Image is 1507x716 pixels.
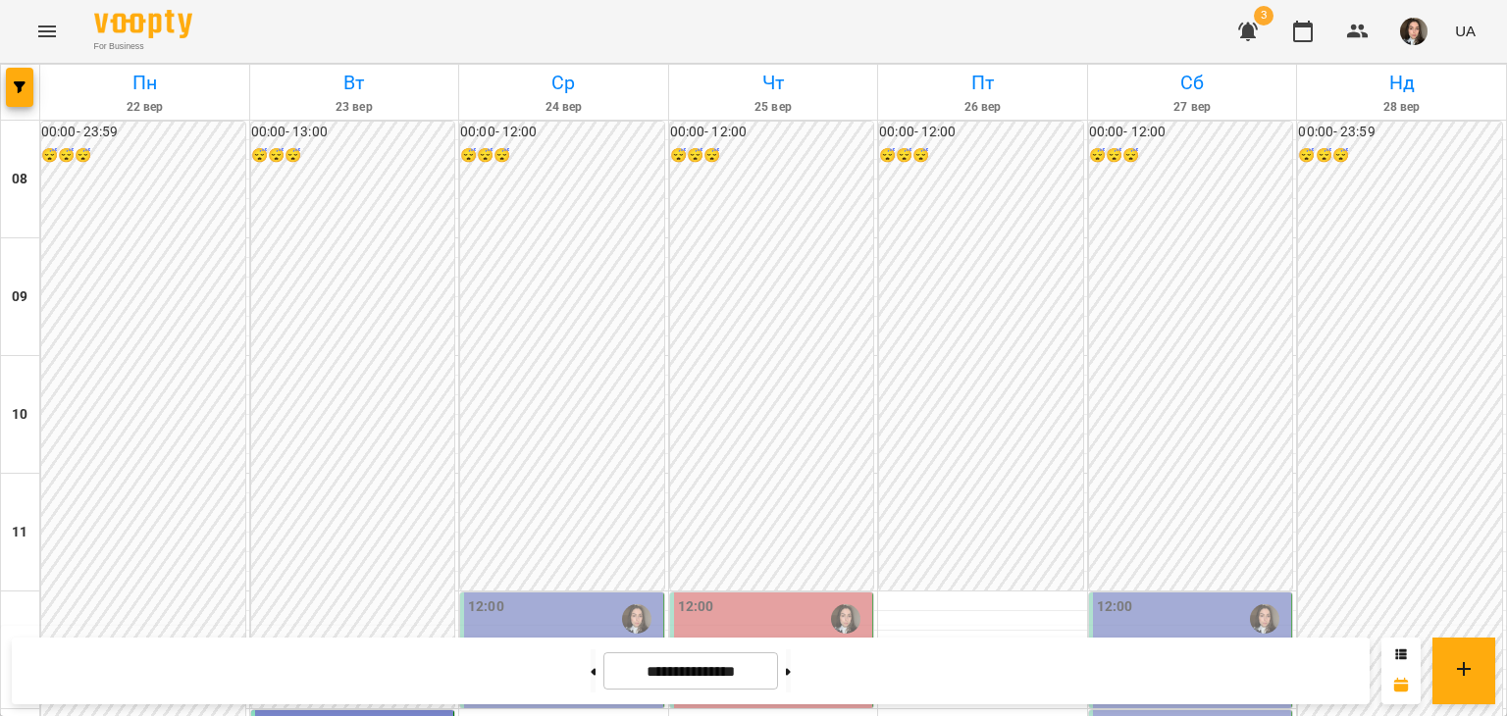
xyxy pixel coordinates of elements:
[881,68,1084,98] h6: Пт
[1400,18,1428,45] img: 44d3d6facc12e0fb6bd7f330c78647dd.jfif
[672,68,875,98] h6: Чт
[462,68,665,98] h6: Ср
[1447,13,1483,49] button: UA
[462,98,665,117] h6: 24 вер
[1097,596,1133,618] label: 12:00
[12,404,27,426] h6: 10
[672,98,875,117] h6: 25 вер
[460,122,664,143] h6: 00:00 - 12:00
[881,98,1084,117] h6: 26 вер
[41,122,245,143] h6: 00:00 - 23:59
[43,98,246,117] h6: 22 вер
[12,522,27,543] h6: 11
[1091,98,1294,117] h6: 27 вер
[678,596,714,618] label: 12:00
[1089,122,1293,143] h6: 00:00 - 12:00
[1300,98,1503,117] h6: 28 вер
[251,145,455,167] h6: 😴😴😴
[24,8,71,55] button: Menu
[1089,145,1293,167] h6: 😴😴😴
[831,604,860,634] img: Грицюк Анна Андріївна (і)
[1298,145,1502,167] h6: 😴😴😴
[12,286,27,308] h6: 09
[468,596,504,618] label: 12:00
[879,145,1083,167] h6: 😴😴😴
[253,98,456,117] h6: 23 вер
[1298,122,1502,143] h6: 00:00 - 23:59
[1455,21,1476,41] span: UA
[94,10,192,38] img: Voopty Logo
[253,68,456,98] h6: Вт
[41,145,245,167] h6: 😴😴😴
[1091,68,1294,98] h6: Сб
[460,145,664,167] h6: 😴😴😴
[1300,68,1503,98] h6: Нд
[43,68,246,98] h6: Пн
[251,122,455,143] h6: 00:00 - 13:00
[622,604,651,634] img: Грицюк Анна Андріївна (і)
[879,122,1083,143] h6: 00:00 - 12:00
[1254,6,1273,26] span: 3
[12,169,27,190] h6: 08
[670,122,874,143] h6: 00:00 - 12:00
[670,145,874,167] h6: 😴😴😴
[1250,604,1279,634] img: Грицюк Анна Андріївна (і)
[94,40,192,53] span: For Business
